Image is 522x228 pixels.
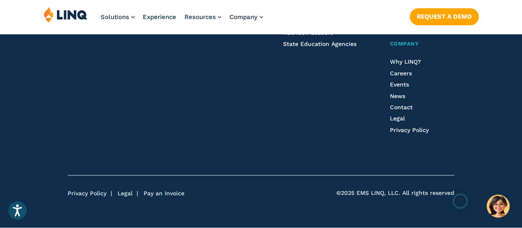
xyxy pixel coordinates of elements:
[184,13,216,21] span: Resources
[144,190,184,197] a: Pay an Invoice
[283,41,357,47] a: State Education Agencies
[410,7,479,25] nav: Button Navigation
[44,7,87,22] img: LINQ | K‑12 Software
[118,190,132,197] a: Legal
[410,8,479,25] a: Request a Demo
[229,13,257,21] span: Company
[229,13,263,21] a: Company
[68,190,106,197] a: Privacy Policy
[101,13,135,21] a: Solutions
[390,81,409,88] a: Events
[390,93,405,99] a: News
[101,13,129,21] span: Solutions
[283,29,333,36] a: Nutrition Leaders
[336,189,454,197] span: ©2025 EMS LINQ, LLC. All rights reserved
[390,40,454,48] a: Company
[390,58,420,65] a: Why LINQ?
[390,127,428,133] a: Privacy Policy
[390,104,412,110] a: Contact
[101,7,263,34] nav: Primary Navigation
[390,41,419,47] span: Company
[390,115,404,122] a: Legal
[184,13,221,21] a: Resources
[143,13,176,21] a: Experience
[390,70,411,77] a: Careers
[487,194,510,218] button: Hello, have a question? Let’s chat.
